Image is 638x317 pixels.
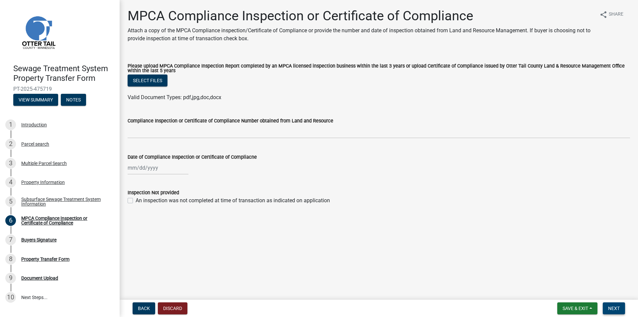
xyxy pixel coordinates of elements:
span: Next [608,306,620,311]
div: Property Information [21,180,65,185]
label: Compliance Inspection or Certificate of Compliance Number obtained from Land and Resource [128,119,333,123]
button: Back [133,302,155,314]
img: Otter Tail County, Minnesota [13,7,63,57]
span: Valid Document Types: pdf,jpg,doc,docx [128,94,221,100]
span: Share [609,11,623,19]
button: Next [603,302,625,314]
label: An inspection was not completed at time of transaction as indicated on application [136,197,330,205]
label: Inspection Not provided [128,191,179,195]
div: 7 [5,235,16,245]
label: Date of Compliance Inspection or Certificate of Compliacne [128,155,257,160]
input: mm/dd/yyyy [128,161,188,175]
button: shareShare [594,8,629,21]
p: Attach a copy of the MPCA Compliance inspection/Certificate of Compliance or provide the number a... [128,27,594,43]
button: Notes [61,94,86,106]
div: Property Transfer Form [21,257,69,261]
div: 3 [5,158,16,169]
wm-modal-confirm: Summary [13,97,58,103]
div: 5 [5,196,16,207]
wm-modal-confirm: Notes [61,97,86,103]
div: 1 [5,119,16,130]
h4: Sewage Treatment System Property Transfer Form [13,64,114,83]
button: Discard [158,302,187,314]
span: Save & Exit [563,306,588,311]
div: 8 [5,254,16,264]
span: Back [138,306,150,311]
div: Subsurface Sewage Treatment System Information [21,197,109,206]
i: share [599,11,607,19]
span: PT-2025-475719 [13,86,106,92]
button: Select files [128,75,167,86]
div: Parcel search [21,142,49,146]
div: 9 [5,273,16,283]
div: 4 [5,177,16,188]
div: MPCA Compliance Inspection or Certificate of Compliance [21,216,109,225]
label: Please upload MPCA Compliance Inspection Report completed by an MPCA licensed inspection business... [128,64,630,74]
div: Buyers Signature [21,238,56,242]
div: 2 [5,139,16,149]
button: View Summary [13,94,58,106]
div: Document Upload [21,276,58,280]
button: Save & Exit [557,302,597,314]
div: Multiple Parcel Search [21,161,67,166]
h1: MPCA Compliance Inspection or Certificate of Compliance [128,8,594,24]
div: Introduction [21,122,47,127]
div: 10 [5,292,16,303]
div: 6 [5,215,16,226]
